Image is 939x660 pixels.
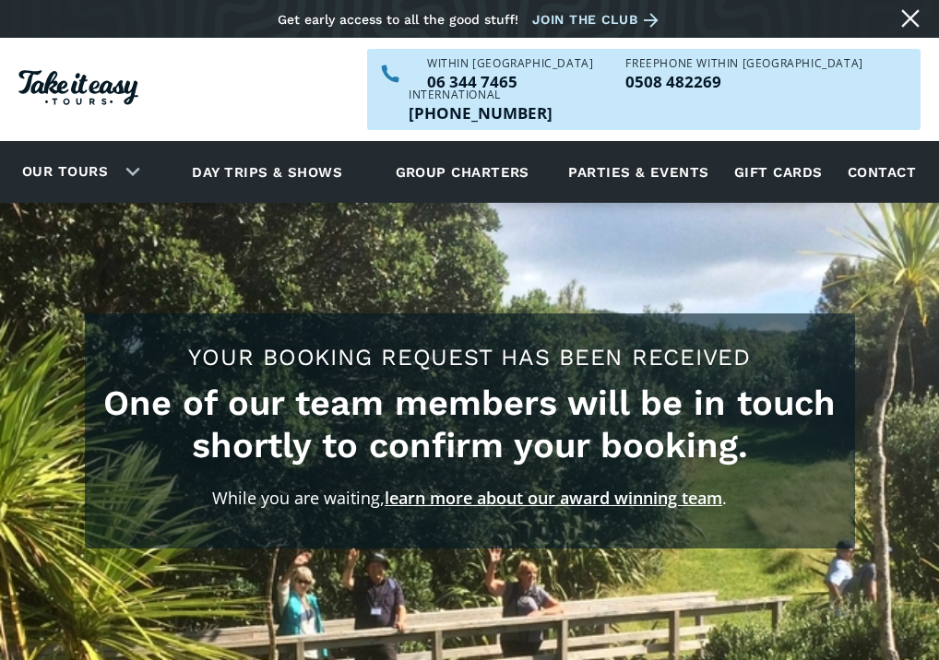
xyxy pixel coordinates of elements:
[409,105,553,121] p: [PHONE_NUMBER]
[409,105,553,121] a: Call us outside of NZ on +6463447465
[725,147,832,197] a: Gift cards
[559,147,718,197] a: Parties & events
[625,74,862,89] a: Call us freephone within NZ on 0508482269
[625,58,862,69] div: Freephone WITHIN [GEOGRAPHIC_DATA]
[409,89,553,100] div: International
[18,70,138,105] img: Take it easy Tours logo
[103,383,837,466] h2: One of our team members will be in touch shortly to confirm your booking.
[625,74,862,89] p: 0508 482269
[169,147,365,197] a: Day trips & shows
[427,58,593,69] div: WITHIN [GEOGRAPHIC_DATA]
[18,61,138,119] a: Homepage
[532,8,665,31] a: Join the club
[8,150,122,194] a: Our tours
[103,341,837,373] h1: Your booking request has been received
[170,485,769,512] p: While you are waiting, .
[427,74,593,89] a: Call us within NZ on 063447465
[385,487,722,509] a: learn more about our award winning team
[896,4,925,33] a: Close message
[427,74,593,89] p: 06 344 7465
[373,147,553,197] a: Group charters
[278,12,518,27] div: Get early access to all the good stuff!
[838,147,925,197] a: Contact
